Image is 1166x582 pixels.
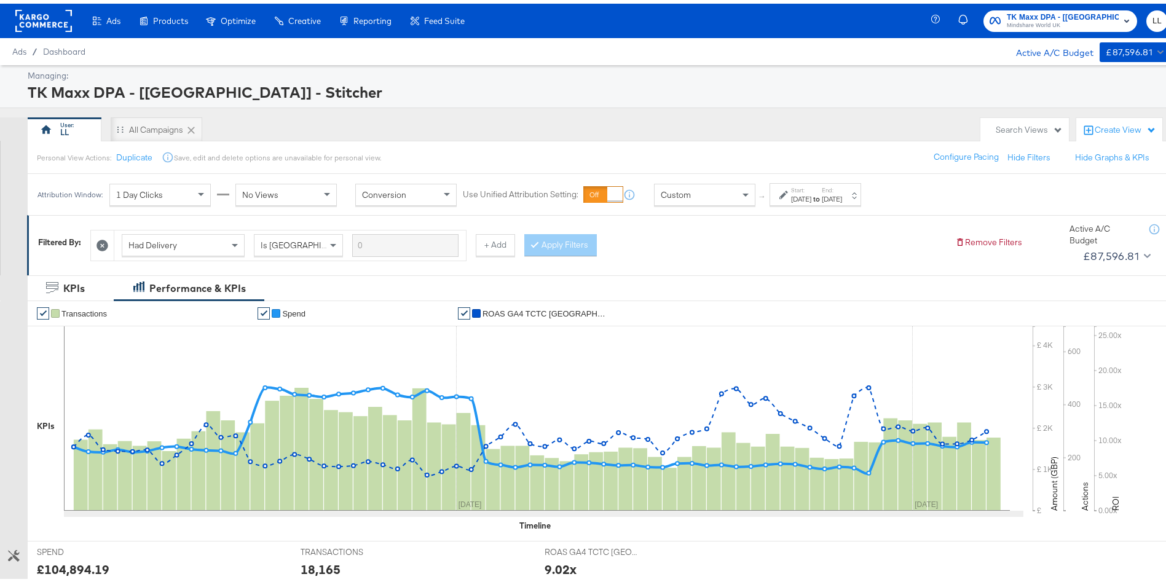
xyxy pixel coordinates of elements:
[353,12,392,22] span: Reporting
[362,186,406,197] span: Conversion
[37,304,49,316] a: ✔
[1079,478,1090,507] text: Actions
[12,43,26,53] span: Ads
[37,187,103,195] div: Attribution Window:
[26,43,43,53] span: /
[925,143,1007,165] button: Configure Pacing
[301,557,341,575] div: 18,165
[1095,120,1156,133] div: Create View
[1110,492,1121,507] text: ROI
[301,543,393,554] span: TRANSACTIONS
[37,557,109,575] div: £104,894.19
[1078,243,1153,262] button: £87,596.81
[791,183,811,191] label: Start:
[1069,219,1137,242] div: Active A/C Budget
[28,66,1165,78] div: Managing:
[791,191,811,200] div: [DATE]
[822,191,842,200] div: [DATE]
[661,186,691,197] span: Custom
[1007,7,1119,20] span: TK Maxx DPA - [[GEOGRAPHIC_DATA]] - Stitcher
[221,12,256,22] span: Optimize
[128,236,177,247] span: Had Delivery
[63,278,85,292] div: KPIs
[37,543,129,554] span: SPEND
[149,278,246,292] div: Performance & KPIs
[463,186,578,197] label: Use Unified Attribution Setting:
[1075,148,1149,160] button: Hide Graphs & KPIs
[116,148,152,160] button: Duplicate
[458,304,470,316] a: ✔
[811,191,822,200] strong: to
[43,43,85,53] a: Dashboard
[424,12,465,22] span: Feed Suite
[106,12,120,22] span: Ads
[38,233,81,245] div: Filtered By:
[822,183,842,191] label: End:
[28,78,1165,99] div: TK Maxx DPA - [[GEOGRAPHIC_DATA]] - Stitcher
[955,233,1022,245] button: Remove Filters
[1106,41,1152,57] div: £87,596.81
[352,230,459,253] input: Enter a search term
[996,120,1063,132] div: Search Views
[60,123,69,135] div: LL
[116,186,163,197] span: 1 Day Clicks
[983,7,1137,28] button: TK Maxx DPA - [[GEOGRAPHIC_DATA]] - StitcherMindshare World UK
[483,305,605,315] span: ROAS GA4 TCTC [GEOGRAPHIC_DATA]
[117,122,124,129] div: Drag to reorder tab
[545,557,577,575] div: 9.02x
[129,120,183,132] div: All Campaigns
[1007,17,1119,27] span: Mindshare World UK
[288,12,321,22] span: Creative
[1083,243,1139,262] div: £87,596.81
[1007,148,1050,160] button: Hide Filters
[1151,10,1163,25] span: LL
[261,236,355,247] span: Is [GEOGRAPHIC_DATA]
[242,186,278,197] span: No Views
[61,305,107,315] span: Transactions
[37,417,55,428] div: KPIs
[174,149,381,159] div: Save, edit and delete options are unavailable for personal view.
[476,230,515,253] button: + Add
[258,304,270,316] a: ✔
[519,516,551,528] div: Timeline
[757,191,768,195] span: ↑
[1003,39,1093,57] div: Active A/C Budget
[545,543,637,554] span: ROAS GA4 TCTC [GEOGRAPHIC_DATA]
[37,149,111,159] div: Personal View Actions:
[282,305,305,315] span: Spend
[153,12,188,22] span: Products
[1049,453,1060,507] text: Amount (GBP)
